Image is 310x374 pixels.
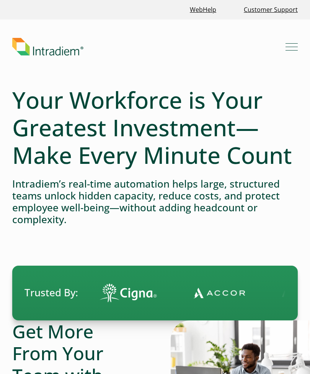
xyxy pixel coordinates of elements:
[286,41,298,53] button: Mobile Navigation Button
[12,178,298,226] h4: Intradiem’s real-time automation helps large, structured teams unlock hidden capacity, reduce cos...
[12,38,286,56] a: Link to homepage of Intradiem
[241,2,301,18] a: Customer Support
[187,2,219,18] a: Link opens in a new window
[24,286,78,300] span: Trusted By:
[12,38,83,56] img: Intradiem
[12,86,298,169] h1: Your Workforce is Your Greatest Investment—Make Every Minute Count
[190,287,242,299] img: Contact Center Automation Accor Logo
